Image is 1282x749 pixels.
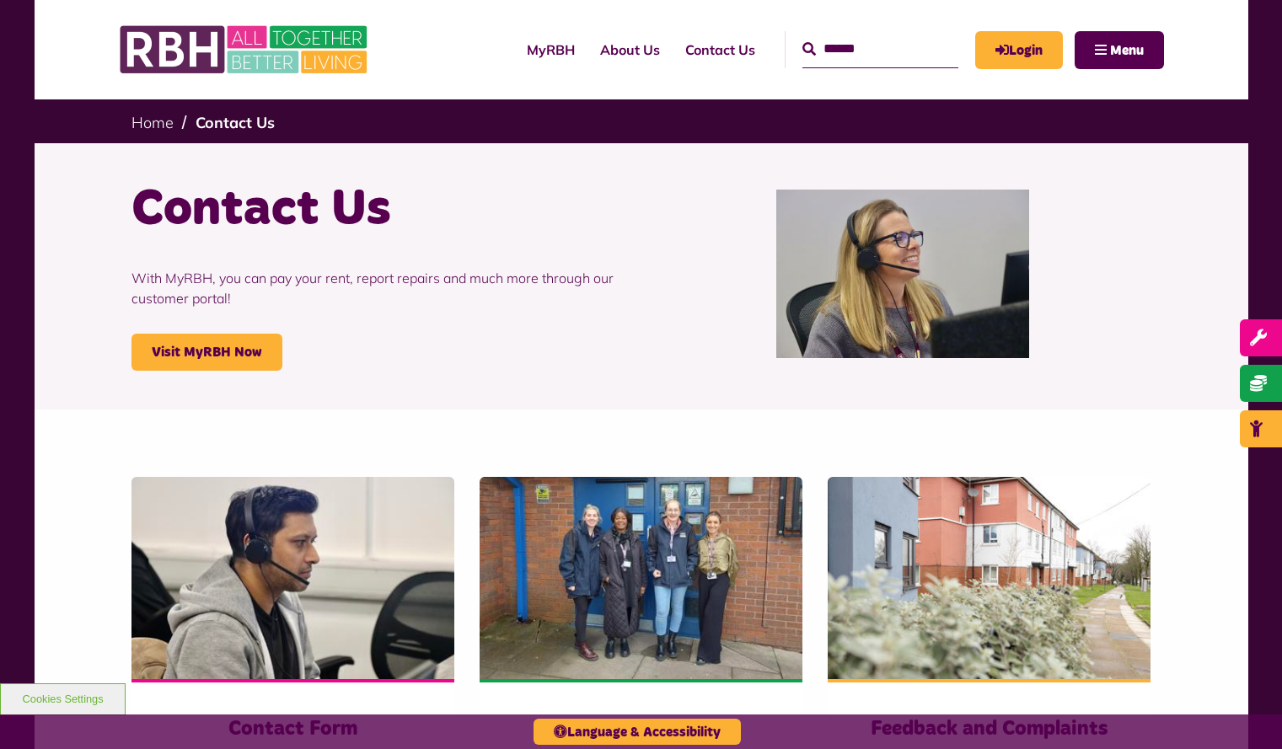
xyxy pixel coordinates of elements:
img: Contact Centre February 2024 (1) [776,190,1029,358]
p: With MyRBH, you can pay your rent, report repairs and much more through our customer portal! [131,243,629,334]
a: Contact Us [196,113,275,132]
img: SAZMEDIA RBH 22FEB24 97 [828,477,1151,679]
a: Contact Us [673,27,768,72]
a: MyRBH [975,31,1063,69]
a: Home [131,113,174,132]
a: MyRBH [514,27,587,72]
iframe: Netcall Web Assistant for live chat [1206,673,1282,749]
img: RBH [119,17,372,83]
img: Heywood Drop In 2024 [480,477,802,679]
h1: Contact Us [131,177,629,243]
span: Menu [1110,44,1144,57]
button: Navigation [1075,31,1164,69]
a: Visit MyRBH Now [131,334,282,371]
a: About Us [587,27,673,72]
button: Language & Accessibility [534,719,741,745]
img: Contact Centre February 2024 (4) [131,477,454,679]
